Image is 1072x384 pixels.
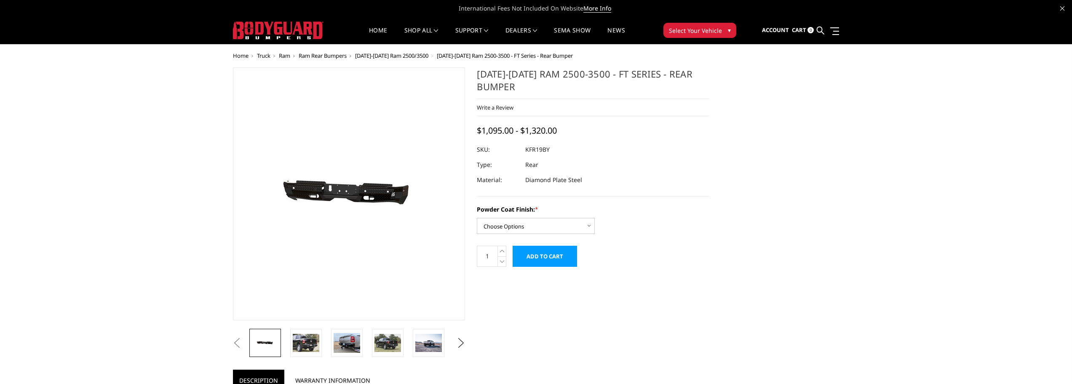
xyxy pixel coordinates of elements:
button: Next [454,337,467,349]
span: [DATE]-[DATE] Ram 2500-3500 - FT Series - Rear Bumper [437,52,573,59]
a: Write a Review [477,104,513,111]
h1: [DATE]-[DATE] Ram 2500-3500 - FT Series - Rear Bumper [477,67,709,99]
a: More Info [583,4,611,13]
span: Account [762,26,789,34]
a: Account [762,19,789,42]
a: Cart 0 [792,19,814,42]
a: Home [233,52,249,59]
a: Dealers [505,27,537,44]
a: Truck [257,52,270,59]
img: 2019-2025 Ram 2500-3500 - FT Series - Rear Bumper [293,334,319,352]
img: 2019-2025 Ram 2500-3500 - FT Series - Rear Bumper [415,334,442,352]
input: Add to Cart [513,246,577,267]
a: [DATE]-[DATE] Ram 2500/3500 [355,52,428,59]
dt: SKU: [477,142,519,157]
img: 2019-2025 Ram 2500-3500 - FT Series - Rear Bumper [334,333,360,353]
dd: Rear [525,157,538,172]
a: News [607,27,625,44]
a: Home [369,27,387,44]
span: $1,095.00 - $1,320.00 [477,125,557,136]
label: Powder Coat Finish: [477,205,709,214]
dt: Type: [477,157,519,172]
a: Support [455,27,489,44]
button: Previous [231,337,243,349]
img: BODYGUARD BUMPERS [233,21,323,39]
span: ▾ [728,26,731,35]
span: 0 [807,27,814,33]
dd: KFR19BY [525,142,550,157]
a: shop all [404,27,438,44]
a: 2019-2025 Ram 2500-3500 - FT Series - Rear Bumper [233,67,465,320]
a: Ram [279,52,290,59]
a: Ram Rear Bumpers [299,52,347,59]
span: Select Your Vehicle [669,26,722,35]
span: Cart [792,26,806,34]
img: 2019-2025 Ram 2500-3500 - FT Series - Rear Bumper [374,334,401,352]
dt: Material: [477,172,519,188]
button: Select Your Vehicle [663,23,736,38]
a: SEMA Show [554,27,591,44]
dd: Diamond Plate Steel [525,172,582,188]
